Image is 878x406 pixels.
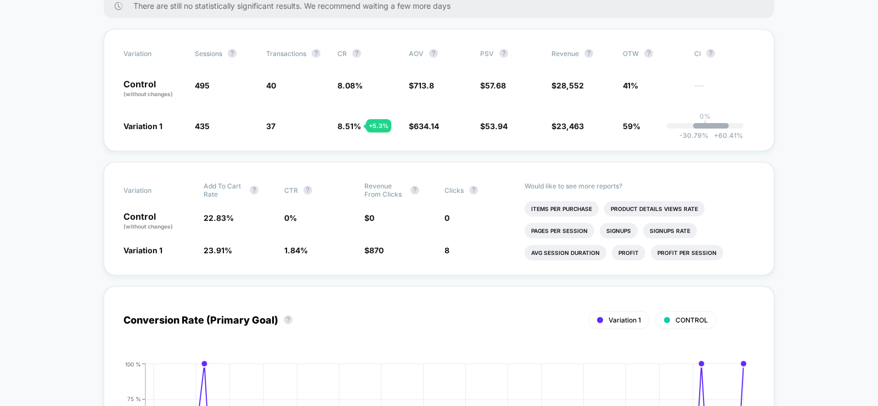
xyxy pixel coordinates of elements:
[337,121,361,131] span: 8.51 %
[123,80,184,98] p: Control
[704,120,706,129] p: |
[480,81,506,90] span: $
[551,121,584,131] span: $
[551,49,579,58] span: Revenue
[706,49,715,58] button: ?
[133,1,752,10] span: There are still no statistically significant results. We recommend waiting a few more days
[125,361,141,368] tspan: 100 %
[369,246,384,255] span: 870
[364,182,405,198] span: Revenue From Clicks
[123,223,173,230] span: (without changes)
[369,213,374,223] span: 0
[195,49,222,58] span: Sessions
[266,49,306,58] span: Transactions
[584,49,593,58] button: ?
[556,81,584,90] span: 28,552
[609,316,641,324] span: Variation 1
[284,186,298,194] span: CTR
[480,121,508,131] span: $
[337,49,347,58] span: CR
[123,182,184,198] span: Variation
[284,246,308,255] span: 1.84 %
[204,213,234,223] span: 22.83 %
[651,245,723,260] li: Profit Per Session
[195,121,210,131] span: 435
[525,245,606,260] li: Avg Session Duration
[364,246,384,255] span: $
[250,186,258,194] button: ?
[204,246,232,255] span: 23.91 %
[410,186,419,194] button: ?
[499,49,508,58] button: ?
[284,213,297,223] span: 0 %
[708,131,743,140] span: 60.41 %
[469,186,478,194] button: ?
[551,81,584,90] span: $
[480,49,494,58] span: PSV
[700,112,711,120] p: 0%
[414,121,439,131] span: 634.14
[444,186,464,194] span: Clicks
[623,121,640,131] span: 59%
[623,81,638,90] span: 41%
[414,81,434,90] span: 713.8
[485,121,508,131] span: 53.94
[694,82,755,98] span: ---
[429,49,438,58] button: ?
[352,49,361,58] button: ?
[612,245,645,260] li: Profit
[556,121,584,131] span: 23,463
[676,316,708,324] span: CONTROL
[525,182,755,190] p: Would like to see more reports?
[127,396,141,403] tspan: 75 %
[123,246,162,255] span: Variation 1
[409,49,424,58] span: AOV
[409,121,439,131] span: $
[266,81,276,90] span: 40
[123,49,184,58] span: Variation
[600,223,638,238] li: Signups
[444,213,449,223] span: 0
[312,49,320,58] button: ?
[694,49,755,58] span: CI
[228,49,237,58] button: ?
[679,131,708,140] span: -30.79 %
[123,212,193,231] p: Control
[525,201,599,216] li: Items Per Purchase
[604,201,705,216] li: Product Details Views Rate
[195,81,210,90] span: 495
[525,223,594,238] li: Pages Per Session
[409,81,434,90] span: $
[303,186,312,194] button: ?
[284,315,292,324] button: ?
[485,81,506,90] span: 57.68
[266,121,275,131] span: 37
[623,49,683,58] span: OTW
[123,121,162,131] span: Variation 1
[444,246,449,255] span: 8
[204,182,244,198] span: Add To Cart Rate
[366,119,391,132] div: + 5.3 %
[364,213,374,223] span: $
[123,91,173,97] span: (without changes)
[644,49,653,58] button: ?
[643,223,697,238] li: Signups Rate
[337,81,363,90] span: 8.08 %
[714,131,718,140] span: +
